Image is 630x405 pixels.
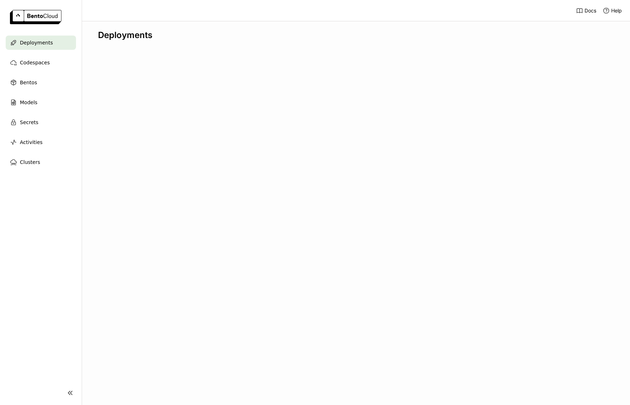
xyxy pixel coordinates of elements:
span: Models [20,98,37,107]
span: Deployments [20,38,53,47]
a: Docs [576,7,596,14]
span: Docs [585,7,596,14]
span: Bentos [20,78,37,87]
span: Activities [20,138,43,146]
span: Secrets [20,118,38,127]
a: Models [6,95,76,110]
a: Bentos [6,75,76,90]
span: Help [611,7,622,14]
a: Secrets [6,115,76,129]
span: Clusters [20,158,40,166]
div: Help [603,7,622,14]
span: Codespaces [20,58,50,67]
img: logo [10,10,61,24]
a: Activities [6,135,76,149]
a: Clusters [6,155,76,169]
div: Deployments [98,30,614,41]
